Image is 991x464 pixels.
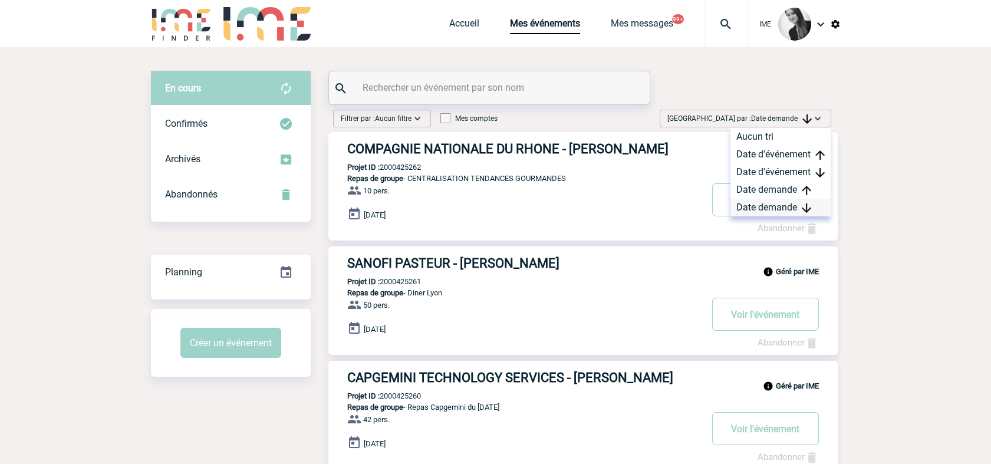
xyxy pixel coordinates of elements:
span: Confirmés [165,118,208,129]
span: Planning [165,266,202,278]
div: Date d'événement [730,163,831,181]
button: Voir l'événement [712,298,819,331]
span: [GEOGRAPHIC_DATA] par : [667,113,812,124]
img: baseline_expand_more_white_24dp-b.png [812,113,824,124]
div: Date demande [730,181,831,199]
img: arrow_downward.png [802,114,812,124]
img: arrow_downward.png [802,203,811,213]
span: Repas de groupe [347,174,403,183]
b: Géré par IME [776,381,819,390]
a: Abandonner [758,337,819,348]
b: Projet ID : [347,163,380,172]
div: Date demande [730,199,831,216]
span: 50 pers. [363,301,390,310]
b: Géré par IME [776,267,819,276]
label: Mes comptes [440,114,498,123]
div: Aucun tri [730,128,831,146]
a: SANOFI PASTEUR - [PERSON_NAME] [328,256,838,271]
input: Rechercher un événement par son nom [360,79,622,96]
button: 99+ [672,14,684,24]
a: Abandonner [758,452,819,462]
div: Retrouvez ici tous vos événements organisés par date et état d'avancement [151,255,311,290]
img: 101050-0.jpg [778,8,811,41]
div: Date d'événement [730,146,831,163]
a: Planning [151,254,311,289]
span: Date demande [751,114,812,123]
h3: SANOFI PASTEUR - [PERSON_NAME] [347,256,701,271]
span: Aucun filtre [375,114,411,123]
span: [DATE] [364,439,386,448]
a: COMPAGNIE NATIONALE DU RHONE - [PERSON_NAME] [328,141,838,156]
p: 2000425260 [328,391,421,400]
a: Mes événements [510,18,580,34]
button: Créer un événement [180,328,281,358]
span: Repas de groupe [347,403,403,412]
p: - Diner Lyon [328,288,701,297]
div: Retrouvez ici tous vos événements annulés [151,177,311,212]
div: Retrouvez ici tous les événements que vous avez décidé d'archiver [151,141,311,177]
a: CAPGEMINI TECHNOLOGY SERVICES - [PERSON_NAME] [328,370,838,385]
img: arrow_upward.png [802,186,811,195]
img: baseline_expand_more_white_24dp-b.png [411,113,423,124]
span: Abandonnés [165,189,218,200]
span: En cours [165,83,201,94]
button: Voir l'événement [712,412,819,445]
img: IME-Finder [151,7,212,41]
span: 10 pers. [363,186,390,195]
span: [DATE] [364,325,386,334]
img: arrow_downward.png [815,168,825,177]
span: [DATE] [364,210,386,219]
a: Accueil [449,18,479,34]
span: Repas de groupe [347,288,403,297]
p: 2000425262 [328,163,421,172]
a: Mes messages [611,18,673,34]
h3: COMPAGNIE NATIONALE DU RHONE - [PERSON_NAME] [347,141,701,156]
h3: CAPGEMINI TECHNOLOGY SERVICES - [PERSON_NAME] [347,370,701,385]
b: Projet ID : [347,391,380,400]
a: Abandonner [758,223,819,233]
div: Retrouvez ici tous vos évènements avant confirmation [151,71,311,106]
span: IME [759,20,771,28]
img: arrow_upward.png [815,150,825,160]
p: - CENTRALISATION TENDANCES GOURMANDES [328,174,701,183]
img: info_black_24dp.svg [763,266,773,277]
span: 42 pers. [363,415,390,424]
button: Voir l'événement [712,183,819,216]
p: - Repas Capgemini du [DATE] [328,403,701,412]
span: Filtrer par : [341,113,411,124]
b: Projet ID : [347,277,380,286]
span: Archivés [165,153,200,164]
img: info_black_24dp.svg [763,381,773,391]
p: 2000425261 [328,277,421,286]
